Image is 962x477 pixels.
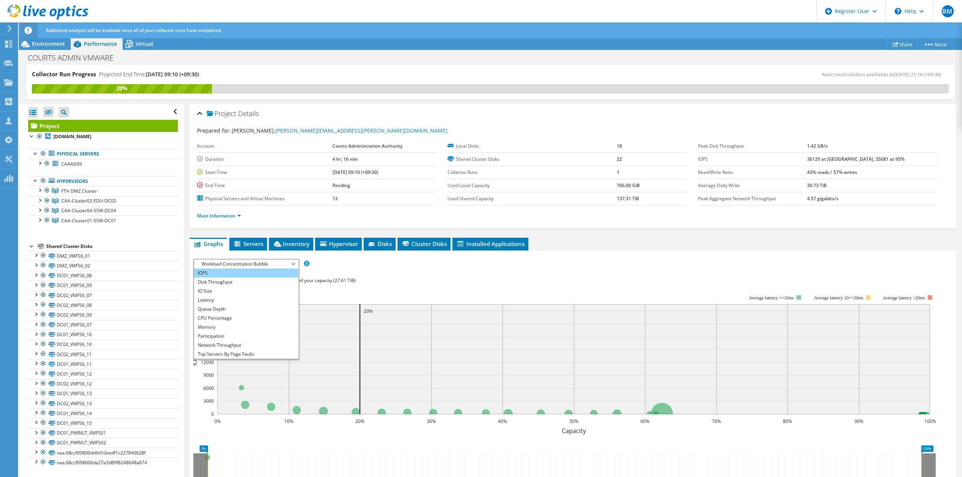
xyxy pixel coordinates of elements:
[28,159,178,169] a: CAAAD09
[895,8,901,15] svg: \n
[712,418,721,424] text: 70%
[28,290,178,300] a: DC02_VMFS6_07
[28,310,178,320] a: DC02_VMFS6_09
[146,71,199,78] span: [DATE] 09:10 (+09:30)
[61,217,116,224] span: CAA-Cluster01-SSW-DC01
[617,182,640,189] b: 766.00 GiB
[28,206,178,216] a: CAA-Cluster04-SSW-DC04
[197,182,332,189] label: End Time
[367,240,392,248] span: Disks
[207,110,236,118] span: Project
[617,143,622,149] b: 18
[190,353,199,366] text: IOPS
[28,300,178,310] a: DC02_VMFS6_08
[698,195,807,202] label: Peak Aggregate Network Throughput
[698,169,807,176] label: Read/Write Ratio
[498,418,507,424] text: 40%
[203,372,214,378] text: 9000
[28,359,178,369] a: DC01_VMFS6_11
[355,418,364,424] text: 20%
[698,155,807,163] label: IOPS
[238,109,259,118] span: Details
[84,40,117,47] span: Performance
[194,296,298,305] li: Latency
[61,207,116,214] span: CAA-Cluster04-SSW-DC04
[194,323,298,332] li: Memory
[28,186,178,196] a: FTH DMZ Cluster
[319,240,358,248] span: Hypervisor
[924,418,936,424] text: 100%
[197,155,332,163] label: Duration
[197,213,241,219] a: More Information
[28,369,178,379] a: DC01_VMFS6_12
[232,127,448,134] span: [PERSON_NAME],
[448,182,617,189] label: Used Local Capacity
[698,142,807,150] label: Peak Disk Throughput
[28,320,178,330] a: DC01_VMFS6_07
[233,240,263,248] span: Servers
[332,143,402,149] b: Courts Administration Authority
[894,71,941,78] span: [DATE] 21:16 (+09:30)
[46,27,222,33] span: Additional analysis will be available once all of your collector runs have completed.
[854,418,863,424] text: 90%
[99,70,199,78] h4: Projected End Time:
[61,188,97,194] span: FTH DMZ Cluster
[28,418,178,428] a: DC01_VMFS6_15
[28,438,178,448] a: DC01_PWRVLT_VMFS02
[194,350,298,359] li: Top Servers By Page Faults
[749,295,794,300] tspan: Average latency <=10ms
[28,120,178,132] a: Project
[28,399,178,408] a: DC02_VMFS6_13
[198,260,294,269] span: Workload Concentration Bubble
[28,389,178,399] a: DC01_VMFS6_13
[364,308,373,314] text: 20%
[332,156,358,162] b: 4 hr, 16 min
[822,71,945,78] span: Next recalculation available at
[640,418,649,424] text: 60%
[28,349,178,359] a: DC02_VMFS6_11
[194,314,298,323] li: CPU Percentage
[273,240,310,248] span: Inventory
[197,169,332,176] label: Start Time
[211,411,214,417] text: 0
[46,242,178,251] div: Shared Cluster Disks
[448,169,617,176] label: Collector Runs
[617,156,622,162] b: 22
[28,457,178,467] a: naa.68ccf098006da27a3d89f8248648a674
[246,277,356,284] span: 93% of IOPS falls on 20% of your capacity (27.61 TiB)
[401,240,447,248] span: Cluster Disks
[194,278,298,287] li: Disk Throughput
[883,295,925,300] text: Average latency >20ms
[214,418,220,424] text: 0%
[193,240,223,248] span: Graphs
[814,295,863,300] tspan: Average latency 10<=20ms
[32,84,212,92] div: 20%
[197,195,332,202] label: Physical Servers and Virtual Machines
[617,195,639,202] b: 137.31 TiB
[332,195,338,202] b: 13
[28,340,178,349] a: DC02_VMFS6_10
[61,198,116,204] span: CAA-Cluster02-EDU-DC02
[28,408,178,418] a: DC01_VMFS6_14
[28,428,178,438] a: DC01_PWRVLT_VMFS01
[617,169,619,175] b: 1
[194,305,298,314] li: Queue Depth
[918,38,953,50] a: More
[194,332,298,341] li: Participation
[332,182,350,189] b: Pending
[28,196,178,206] a: CAA-Cluster02-EDU-DC02
[456,240,525,248] span: Installed Applications
[53,133,91,140] b: [DOMAIN_NAME]
[201,359,214,365] text: 12000
[28,271,178,281] a: DC01_VMFS6_08
[783,418,792,424] text: 80%
[194,341,298,350] li: Network Throughput
[24,54,125,62] h1: COURTS ADMIN VMWARE
[887,38,918,50] a: Share
[284,418,293,424] text: 10%
[807,143,828,149] b: 1.42 GB/s
[332,169,378,175] b: [DATE] 09:10 (+09:30)
[807,182,827,189] b: 30.73 TiB
[807,169,857,175] b: 43% reads / 57% writes
[448,142,617,150] label: Local Disks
